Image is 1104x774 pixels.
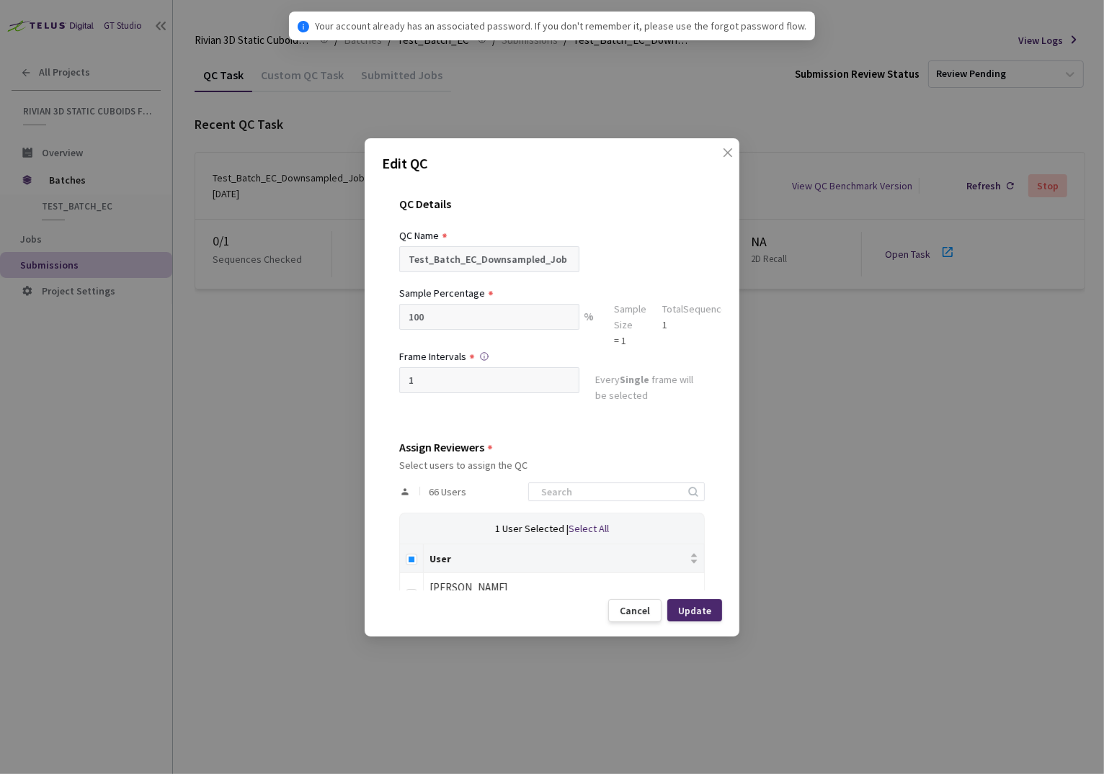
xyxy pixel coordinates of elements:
span: info-circle [298,21,309,32]
span: Select All [569,522,609,535]
strong: Single [620,373,649,386]
button: Close [708,147,731,170]
div: % [579,304,598,348]
span: 66 Users [429,486,466,498]
div: Assign Reviewers [399,441,484,454]
div: Total Sequences [662,301,732,317]
span: Your account already has an associated password. If you don't remember it, please use the forgot ... [315,18,806,34]
div: 1 [662,317,732,333]
div: = 1 [614,333,646,348]
div: [PERSON_NAME] [429,579,698,596]
th: User [424,544,705,573]
p: Edit QC [382,153,722,174]
div: QC Details [399,197,705,228]
span: User [429,552,687,564]
div: Every frame will be selected [595,372,705,406]
input: Enter frame interval [399,367,579,393]
div: QC Name [399,228,439,243]
div: Select users to assign the QC [399,459,705,471]
div: Update [678,604,711,616]
div: Sample Percentage [399,285,485,301]
input: e.g. 10 [399,304,579,330]
div: Sample Size [614,301,646,333]
div: Frame Intervals [399,348,466,364]
div: Cancel [620,605,650,616]
span: 1 User Selected | [495,522,569,535]
span: close [722,147,734,187]
input: Search [533,483,686,500]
